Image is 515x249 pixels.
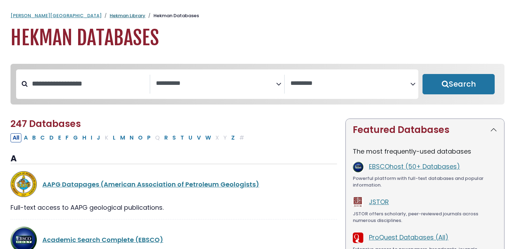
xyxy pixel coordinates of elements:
[145,133,153,142] button: Filter Results P
[22,133,30,142] button: Filter Results A
[156,80,276,87] textarea: Search
[128,133,136,142] button: Filter Results N
[28,78,150,89] input: Search database by title or keyword
[30,133,38,142] button: Filter Results B
[118,133,127,142] button: Filter Results M
[11,133,21,142] button: All
[178,133,186,142] button: Filter Results T
[162,133,170,142] button: Filter Results R
[63,133,71,142] button: Filter Results F
[56,133,63,142] button: Filter Results E
[80,133,88,142] button: Filter Results H
[42,180,259,189] a: AAPG Datapages (American Association of Petroleum Geologists)
[353,210,497,224] div: JSTOR offers scholarly, peer-reviewed journals across numerous disciplines.
[145,12,199,19] li: Hekman Databases
[353,175,497,189] div: Powerful platform with full-text databases and popular information.
[95,133,102,142] button: Filter Results J
[11,64,504,105] nav: Search filters
[110,12,145,19] a: Hekman Library
[353,147,497,156] p: The most frequently-used databases
[195,133,203,142] button: Filter Results V
[11,133,247,142] div: Alpha-list to filter by first letter of database name
[186,133,194,142] button: Filter Results U
[369,233,448,242] a: ProQuest Databases (All)
[11,12,504,19] nav: breadcrumb
[290,80,410,87] textarea: Search
[11,154,337,164] h3: A
[11,117,81,130] span: 247 Databases
[346,119,504,141] button: Featured Databases
[11,203,337,212] div: Full-text access to AAPG geological publications.
[11,12,102,19] a: [PERSON_NAME][GEOGRAPHIC_DATA]
[423,74,495,94] button: Submit for Search Results
[71,133,80,142] button: Filter Results G
[11,26,504,50] h1: Hekman Databases
[47,133,56,142] button: Filter Results D
[89,133,94,142] button: Filter Results I
[111,133,118,142] button: Filter Results L
[136,133,145,142] button: Filter Results O
[42,235,163,244] a: Academic Search Complete (EBSCO)
[369,162,460,171] a: EBSCOhost (50+ Databases)
[369,197,389,206] a: JSTOR
[38,133,47,142] button: Filter Results C
[229,133,237,142] button: Filter Results Z
[170,133,178,142] button: Filter Results S
[203,133,213,142] button: Filter Results W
